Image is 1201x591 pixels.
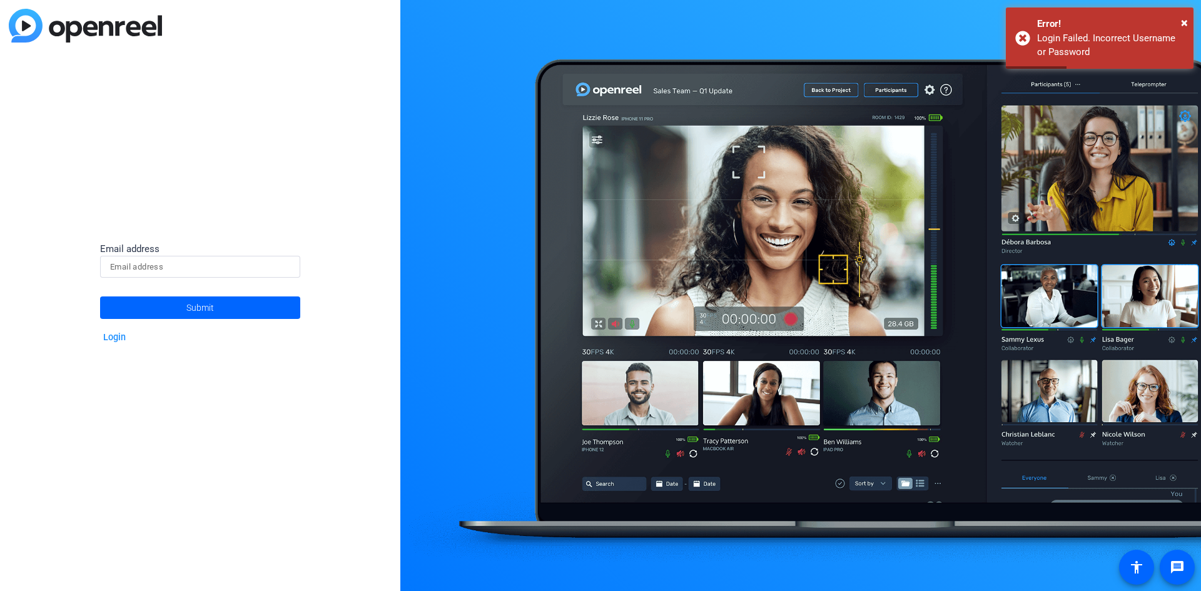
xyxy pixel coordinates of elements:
div: Error! [1037,17,1184,31]
div: Login Failed. Incorrect Username or Password [1037,31,1184,59]
span: Submit [186,292,214,323]
span: × [1181,15,1188,30]
a: Login [103,332,126,343]
mat-icon: message [1170,560,1185,575]
input: Email address [110,260,290,275]
button: Close [1181,13,1188,32]
button: Submit [100,296,300,319]
mat-icon: accessibility [1129,560,1144,575]
img: blue-gradient.svg [9,9,162,43]
span: Email address [100,243,160,255]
